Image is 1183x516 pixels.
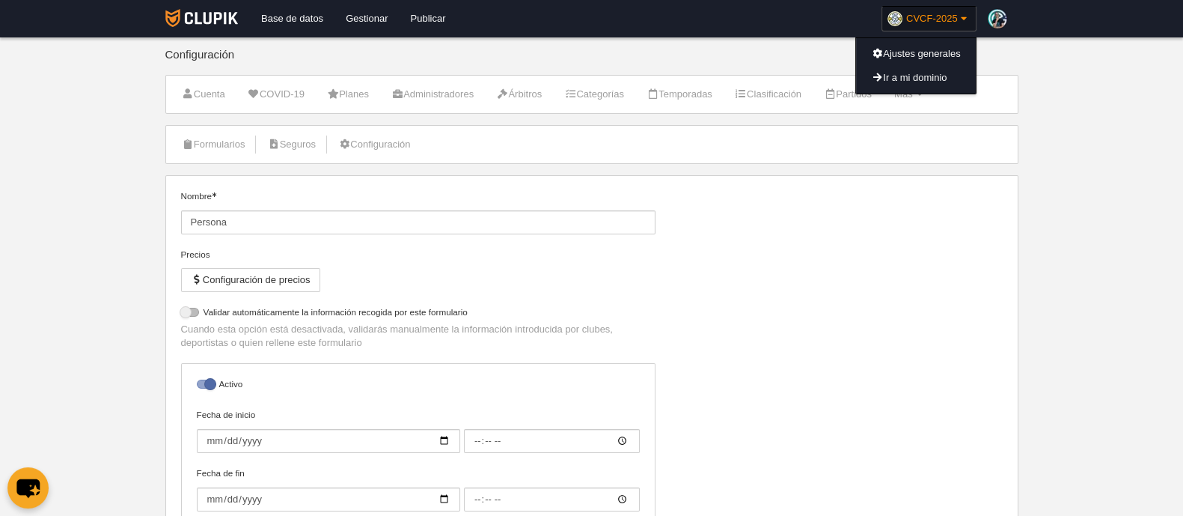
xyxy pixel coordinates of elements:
[727,83,810,106] a: Clasificación
[197,488,460,512] input: Fecha de fin
[988,9,1007,28] img: PaoBqShlDZri.30x30.jpg
[197,408,640,453] label: Fecha de inicio
[464,488,640,512] input: Fecha de fin
[239,83,313,106] a: COVID-19
[464,429,640,453] input: Fecha de inicio
[181,306,655,323] label: Validar automáticamente la información recogida por este formulario
[330,133,418,156] a: Configuración
[212,192,216,197] i: Obligatorio
[181,248,655,261] div: Precios
[816,83,880,106] a: Partidos
[181,189,655,234] label: Nombre
[181,323,655,350] p: Cuando esta opción está desactivada, validarás manualmente la información introducida por clubes,...
[856,42,976,66] a: Ajustes generales
[383,83,482,106] a: Administradores
[7,467,49,509] button: chat-button
[174,83,233,106] a: Cuenta
[165,9,238,27] img: Clupik
[259,133,324,156] a: Seguros
[197,467,640,512] label: Fecha de fin
[906,11,958,26] span: CVCF-2025
[197,429,460,453] input: Fecha de inicio
[638,83,721,106] a: Temporadas
[556,83,632,106] a: Categorías
[174,133,254,156] a: Formularios
[488,83,550,106] a: Árbitros
[887,11,902,26] img: Oa8jUFH4tdRj.30x30.jpg
[894,88,913,100] span: Más
[165,49,1018,75] div: Configuración
[181,268,320,292] button: Configuración de precios
[197,377,640,395] label: Activo
[881,6,976,31] a: CVCF-2025
[319,83,377,106] a: Planes
[856,66,976,90] a: Ir a mi dominio
[181,210,655,234] input: Nombre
